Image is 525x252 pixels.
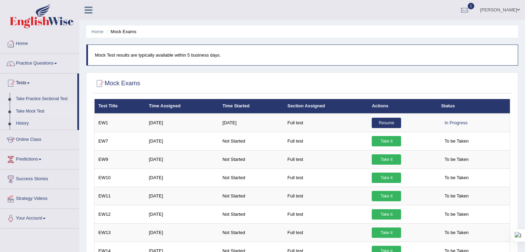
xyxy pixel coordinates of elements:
th: Time Started [218,99,283,114]
a: Strategy Videos [0,189,79,206]
a: Practice Questions [0,54,79,71]
td: [DATE] [145,205,218,223]
a: Take it [372,154,401,165]
a: Home [91,29,104,34]
td: EW11 [95,187,145,205]
td: [DATE] [218,114,283,132]
a: Take it [372,136,401,146]
a: Take Practice Sectional Test [13,93,77,105]
div: In Progress [441,118,471,128]
a: Take Mock Test [13,105,77,118]
th: Section Assigned [284,99,368,114]
span: To be Taken [441,154,472,165]
span: 1 [468,3,475,9]
td: Full test [284,168,368,187]
td: Not Started [218,150,283,168]
td: Not Started [218,187,283,205]
td: [DATE] [145,114,218,132]
th: Status [437,99,510,114]
th: Time Assigned [145,99,218,114]
h2: Mock Exams [94,78,140,89]
th: Actions [368,99,437,114]
a: Online Class [0,130,79,147]
a: Take it [372,227,401,238]
td: EW9 [95,150,145,168]
td: Not Started [218,132,283,150]
a: Take it [372,173,401,183]
td: Full test [284,132,368,150]
td: Full test [284,187,368,205]
a: Home [0,34,79,51]
a: Predictions [0,150,79,167]
td: EW13 [95,223,145,242]
a: Success Stories [0,169,79,187]
td: Full test [284,205,368,223]
td: EW12 [95,205,145,223]
td: Not Started [218,223,283,242]
a: Take it [372,209,401,220]
a: Your Account [0,209,79,226]
span: To be Taken [441,173,472,183]
td: EW10 [95,168,145,187]
td: EW7 [95,132,145,150]
td: [DATE] [145,150,218,168]
a: Take it [372,191,401,201]
td: Full test [284,223,368,242]
td: [DATE] [145,223,218,242]
td: EW1 [95,114,145,132]
span: To be Taken [441,227,472,238]
a: History [13,117,77,130]
th: Test Title [95,99,145,114]
a: Tests [0,74,77,91]
span: To be Taken [441,209,472,220]
td: Full test [284,150,368,168]
a: Resume [372,118,401,128]
p: Mock Test results are typically available within 5 business days. [95,52,511,58]
td: [DATE] [145,187,218,205]
td: Not Started [218,168,283,187]
td: Full test [284,114,368,132]
span: To be Taken [441,136,472,146]
span: To be Taken [441,191,472,201]
li: Mock Exams [105,28,136,35]
td: [DATE] [145,168,218,187]
td: [DATE] [145,132,218,150]
td: Not Started [218,205,283,223]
